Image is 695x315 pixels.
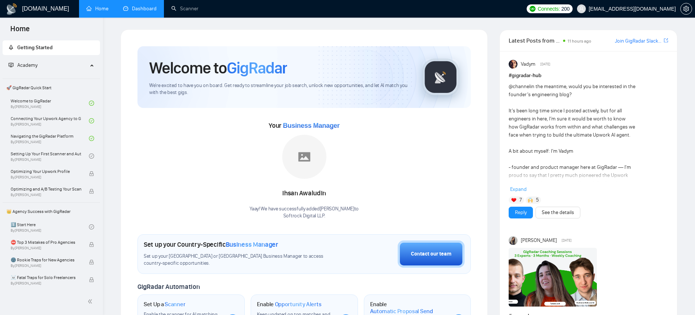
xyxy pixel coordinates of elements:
[275,301,322,308] span: Opportunity Alerts
[509,60,517,69] img: Vadym
[509,207,533,218] button: Reply
[89,101,94,106] span: check-circle
[521,60,535,68] span: Vadym
[8,45,14,50] span: rocket
[269,122,340,130] span: Your
[11,281,81,286] span: By [PERSON_NAME]
[538,5,560,13] span: Connects:
[509,36,561,45] span: Latest Posts from the GigRadar Community
[137,283,200,291] span: GigRadar Automation
[519,196,522,204] span: 7
[680,3,692,15] button: setting
[11,246,81,250] span: By [PERSON_NAME]
[509,72,668,80] h1: # gigradar-hub
[3,80,99,95] span: 🚀 GigRadar Quick Start
[542,209,574,217] a: See the details
[17,44,53,51] span: Getting Started
[567,39,591,44] span: 11 hours ago
[11,113,89,129] a: Connecting Your Upwork Agency to GigRadarBy[PERSON_NAME]
[11,185,81,193] span: Optimizing and A/B Testing Your Scanner for Better Results
[509,236,517,245] img: Mariia Heshka
[509,83,636,293] div: in the meantime, would you be interested in the founder’s engineering blog? It’s been long time s...
[11,148,89,164] a: Setting Up Your First Scanner and Auto-BidderBy[PERSON_NAME]
[540,61,550,68] span: [DATE]
[681,6,692,12] span: setting
[11,219,89,235] a: 1️⃣ Start HereBy[PERSON_NAME]
[6,3,18,15] img: logo
[11,95,89,111] a: Welcome to GigRadarBy[PERSON_NAME]
[562,237,572,244] span: [DATE]
[144,240,278,249] h1: Set up your Country-Specific
[89,153,94,159] span: check-circle
[123,6,157,12] a: dashboardDashboard
[89,277,94,282] span: lock
[521,236,557,245] span: [PERSON_NAME]
[250,206,359,220] div: Yaay! We have successfully added [PERSON_NAME] to
[17,62,37,68] span: Academy
[171,6,198,12] a: searchScanner
[4,23,36,39] span: Home
[11,168,81,175] span: Optimizing Your Upwork Profile
[89,136,94,141] span: check-circle
[510,186,527,192] span: Expand
[144,253,336,267] span: Set up your [GEOGRAPHIC_DATA] or [GEOGRAPHIC_DATA] Business Manager to access country-specific op...
[11,264,81,268] span: By [PERSON_NAME]
[511,198,516,203] img: ❤️
[8,62,14,68] span: fund-projection-screen
[579,6,584,11] span: user
[3,40,100,55] li: Getting Started
[11,175,81,180] span: By [PERSON_NAME]
[144,301,185,308] h1: Set Up a
[615,37,662,45] a: Join GigRadar Slack Community
[89,224,94,229] span: check-circle
[535,207,580,218] button: See the details
[411,250,451,258] div: Contact our team
[226,240,278,249] span: Business Manager
[509,248,597,307] img: F09L7DB94NL-GigRadar%20Coaching%20Sessions%20_%20Experts.png
[680,6,692,12] a: setting
[165,301,185,308] span: Scanner
[149,58,287,78] h1: Welcome to
[89,189,94,194] span: lock
[561,5,569,13] span: 200
[11,130,89,146] a: Navigating the GigRadar PlatformBy[PERSON_NAME]
[664,37,668,44] a: export
[8,62,37,68] span: Academy
[87,298,95,305] span: double-left
[257,301,322,308] h1: Enable
[664,37,668,43] span: export
[89,118,94,123] span: check-circle
[528,198,533,203] img: 🙌
[536,196,539,204] span: 5
[250,213,359,220] p: Softrock Digital LLP .
[3,204,99,219] span: 👑 Agency Success with GigRadar
[370,308,433,315] span: Automatic Proposal Send
[422,59,459,95] img: gigradar-logo.png
[250,187,359,200] div: Ihsan Awaludin
[398,240,465,268] button: Contact our team
[89,242,94,247] span: lock
[89,260,94,265] span: lock
[86,6,108,12] a: homeHome
[11,274,81,281] span: ☠️ Fatal Traps for Solo Freelancers
[11,256,81,264] span: 🌚 Rookie Traps for New Agencies
[89,171,94,176] span: lock
[227,58,287,78] span: GigRadar
[509,83,530,90] span: @channel
[515,209,527,217] a: Reply
[11,239,81,246] span: ⛔ Top 3 Mistakes of Pro Agencies
[283,122,340,129] span: Business Manager
[11,193,81,197] span: By [PERSON_NAME]
[282,135,326,179] img: placeholder.png
[149,82,411,96] span: We're excited to have you on board. Get ready to streamline your job search, unlock new opportuni...
[530,6,535,12] img: upwork-logo.png
[370,301,447,315] h1: Enable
